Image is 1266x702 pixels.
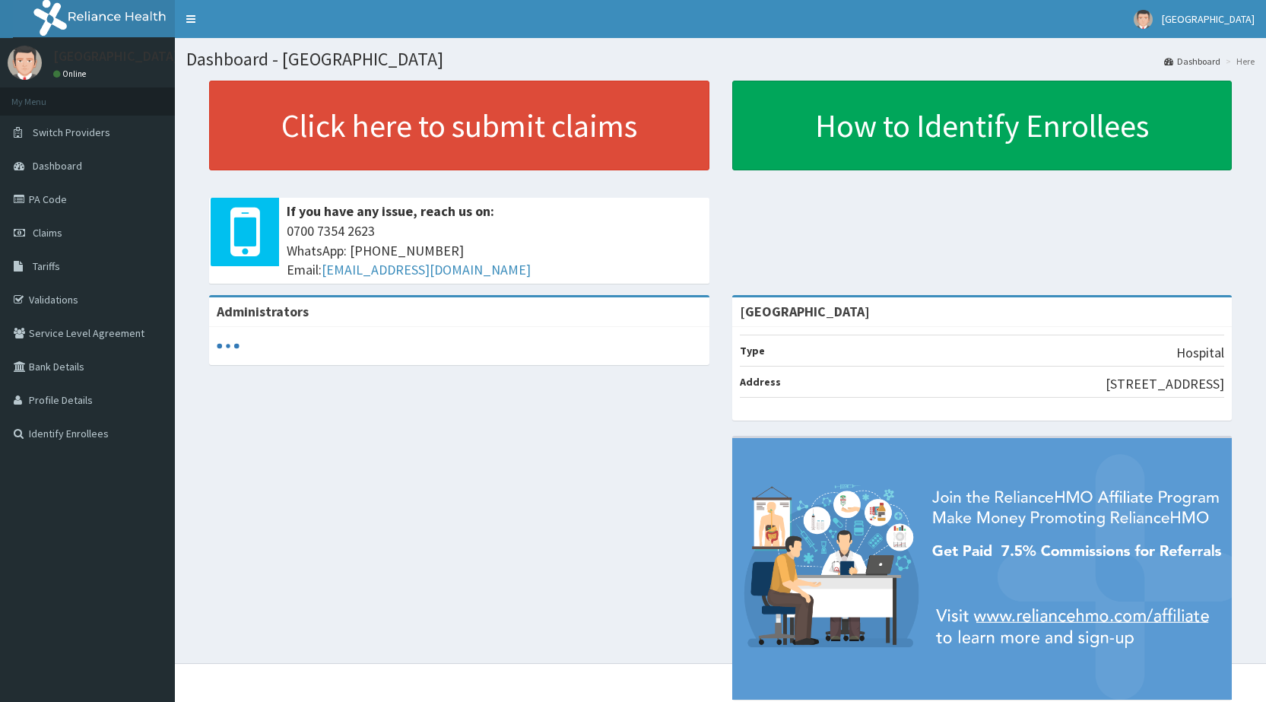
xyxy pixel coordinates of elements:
[209,81,709,170] a: Click here to submit claims
[33,159,82,173] span: Dashboard
[53,49,179,63] p: [GEOGRAPHIC_DATA]
[1222,55,1255,68] li: Here
[217,303,309,320] b: Administrators
[732,438,1233,700] img: provider-team-banner.png
[740,375,781,389] b: Address
[217,335,240,357] svg: audio-loading
[33,259,60,273] span: Tariffs
[186,49,1255,69] h1: Dashboard - [GEOGRAPHIC_DATA]
[8,46,42,80] img: User Image
[740,344,765,357] b: Type
[53,68,90,79] a: Online
[322,261,531,278] a: [EMAIL_ADDRESS][DOMAIN_NAME]
[33,125,110,139] span: Switch Providers
[1162,12,1255,26] span: [GEOGRAPHIC_DATA]
[740,303,870,320] strong: [GEOGRAPHIC_DATA]
[1134,10,1153,29] img: User Image
[287,221,702,280] span: 0700 7354 2623 WhatsApp: [PHONE_NUMBER] Email:
[732,81,1233,170] a: How to Identify Enrollees
[1176,343,1224,363] p: Hospital
[287,202,494,220] b: If you have any issue, reach us on:
[1106,374,1224,394] p: [STREET_ADDRESS]
[33,226,62,240] span: Claims
[1164,55,1220,68] a: Dashboard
